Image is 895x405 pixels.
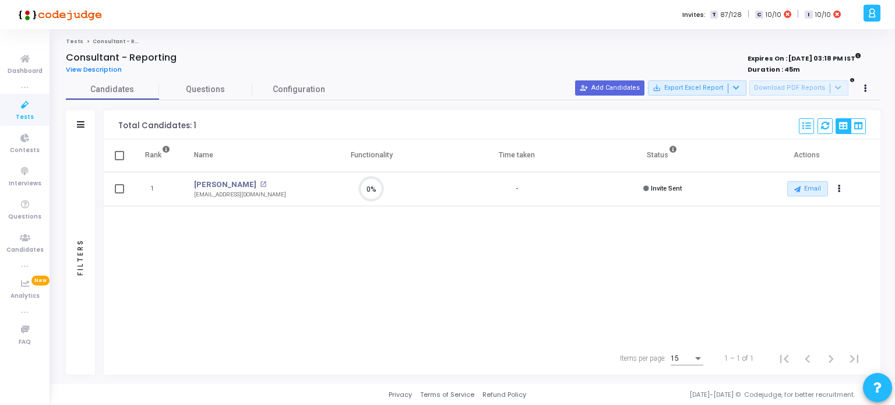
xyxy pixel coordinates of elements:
[299,139,445,172] th: Functionality
[651,185,682,192] span: Invite Sent
[133,172,182,206] td: 1
[31,276,50,286] span: New
[159,83,252,96] span: Questions
[66,83,159,96] span: Candidates
[194,179,256,191] a: [PERSON_NAME]
[260,181,266,188] mat-icon: open_in_new
[194,149,213,161] div: Name
[575,80,644,96] button: Add Candidates
[10,146,40,156] span: Contests
[787,181,828,196] button: Email
[819,347,843,370] button: Next page
[516,184,518,194] div: -
[9,179,41,189] span: Interviews
[75,193,86,321] div: Filters
[6,245,44,255] span: Candidates
[805,10,812,19] span: I
[748,51,861,64] strong: Expires On : [DATE] 03:18 PM IST
[796,347,819,370] button: Previous page
[8,212,41,222] span: Questions
[671,355,703,363] mat-select: Items per page:
[66,65,122,74] span: View Description
[66,38,880,45] nav: breadcrumb
[273,83,325,96] span: Configuration
[843,347,866,370] button: Last page
[682,10,706,20] label: Invites:
[836,118,866,134] div: View Options
[482,390,526,400] a: Refund Policy
[66,52,177,64] h4: Consultant - Reporting
[8,66,43,76] span: Dashboard
[648,80,746,96] button: Export Excel Report
[499,149,535,161] div: Time taken
[735,139,880,172] th: Actions
[766,10,781,20] span: 10/10
[389,390,412,400] a: Privacy
[671,354,679,362] span: 15
[755,10,763,19] span: C
[620,353,666,364] div: Items per page:
[831,181,848,198] button: Actions
[653,84,661,92] mat-icon: save_alt
[590,139,735,172] th: Status
[720,10,742,20] span: 87/128
[15,3,102,26] img: logo
[773,347,796,370] button: First page
[724,353,754,364] div: 1 – 1 of 1
[66,66,131,73] a: View Description
[93,38,161,45] span: Consultant - Reporting
[10,291,40,301] span: Analytics
[420,390,474,400] a: Terms of Service
[749,80,848,96] button: Download PDF Reports
[710,10,718,19] span: T
[19,337,31,347] span: FAQ
[16,112,34,122] span: Tests
[133,139,182,172] th: Rank
[66,38,83,45] a: Tests
[748,8,749,20] span: |
[815,10,831,20] span: 10/10
[194,191,286,199] div: [EMAIL_ADDRESS][DOMAIN_NAME]
[797,8,799,20] span: |
[118,121,196,131] div: Total Candidates: 1
[580,84,588,92] mat-icon: person_add_alt
[526,390,880,400] div: [DATE]-[DATE] © Codejudge, for better recruitment.
[748,65,800,74] strong: Duration : 45m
